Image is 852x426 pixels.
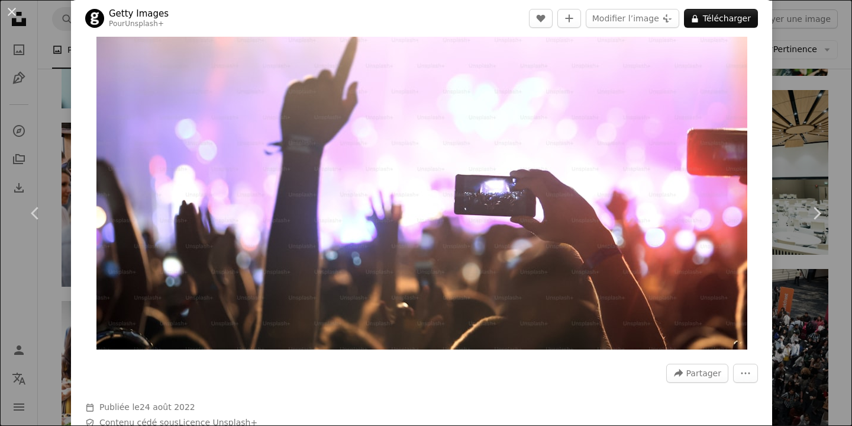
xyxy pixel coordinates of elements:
a: Suivant [781,156,852,270]
a: Unsplash+ [125,20,164,28]
time: 24 août 2022 à 06:31:01 UTC+2 [140,402,195,412]
div: Pour [109,20,169,29]
button: Télécharger [684,9,758,28]
button: Partager cette image [666,364,728,383]
button: J’aime [529,9,553,28]
span: Partager [686,364,721,382]
a: Getty Images [109,8,169,20]
img: Les jeunes fêtards profitent d’un concert au festival [96,6,747,350]
button: Modifier l’image [586,9,679,28]
button: Zoom sur cette image [96,6,747,350]
span: Publiée le [99,402,195,412]
img: Accéder au profil de Getty Images [85,9,104,28]
button: Plus d’actions [733,364,758,383]
button: Ajouter à la collection [557,9,581,28]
